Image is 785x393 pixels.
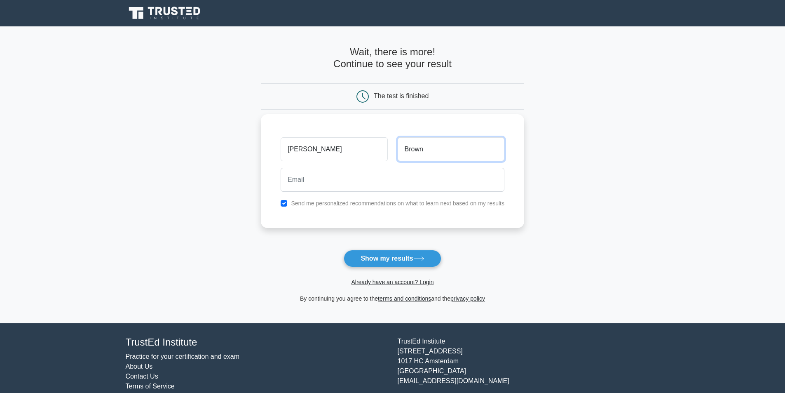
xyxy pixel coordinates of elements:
[126,383,175,390] a: Terms of Service
[374,92,429,99] div: The test is finished
[351,279,434,285] a: Already have an account? Login
[126,353,240,360] a: Practice for your certification and exam
[450,295,485,302] a: privacy policy
[281,168,504,192] input: Email
[126,363,153,370] a: About Us
[126,373,158,380] a: Contact Us
[261,46,524,70] h4: Wait, there is more! Continue to see your result
[256,294,529,304] div: By continuing you agree to the and the
[281,137,387,161] input: First name
[291,200,504,207] label: Send me personalized recommendations on what to learn next based on my results
[126,337,388,348] h4: TrustEd Institute
[398,137,504,161] input: Last name
[344,250,441,267] button: Show my results
[378,295,431,302] a: terms and conditions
